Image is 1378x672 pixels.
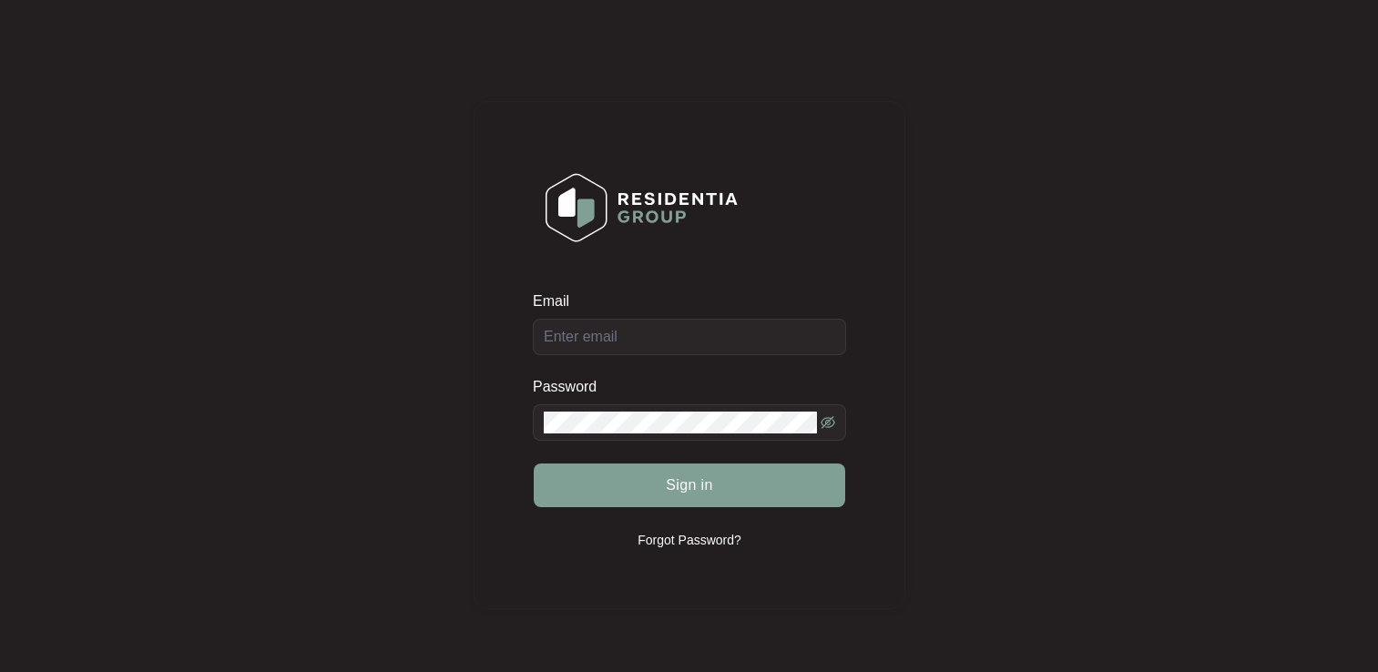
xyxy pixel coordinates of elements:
[821,415,835,430] span: eye-invisible
[638,531,741,549] p: Forgot Password?
[533,292,582,311] label: Email
[533,319,846,355] input: Email
[534,161,750,254] img: Login Logo
[534,463,845,507] button: Sign in
[544,412,817,433] input: Password
[533,378,610,396] label: Password
[666,474,713,496] span: Sign in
